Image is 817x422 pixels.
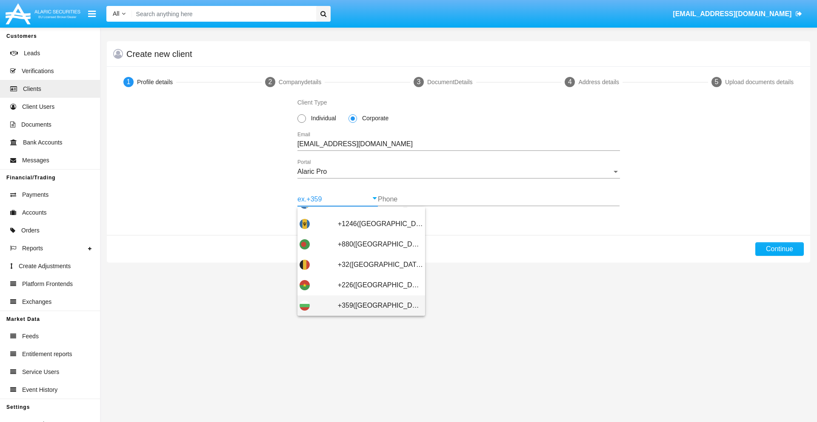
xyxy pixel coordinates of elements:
span: All [113,10,120,17]
span: Corporate [357,114,391,123]
span: Service Users [22,368,59,377]
span: Payments [22,190,49,199]
span: Messages [22,156,49,165]
span: +880([GEOGRAPHIC_DATA]) [338,234,423,255]
span: +226([GEOGRAPHIC_DATA]) [338,275,423,295]
span: Documents [21,120,51,129]
span: Clients [23,85,41,93]
span: Client Users [22,102,54,111]
div: Document Details [427,78,473,87]
div: Company details [279,78,321,87]
a: [EMAIL_ADDRESS][DOMAIN_NAME] [669,2,806,26]
span: 3 [417,78,421,85]
span: 2 [268,78,272,85]
span: Exchanges [22,297,51,306]
div: Profile details [137,78,173,87]
span: Leads [24,49,40,58]
span: +1246([GEOGRAPHIC_DATA]) [338,214,423,234]
span: Orders [21,226,40,235]
a: All [106,9,132,18]
span: Event History [22,385,57,394]
span: Bank Accounts [23,138,63,147]
span: Alaric Pro [297,168,327,175]
span: 1 [127,78,131,85]
img: Logo image [4,1,82,26]
input: Search [132,6,313,22]
span: Reports [22,244,43,253]
span: +32([GEOGRAPHIC_DATA]) [338,255,423,275]
span: 4 [568,78,572,85]
span: Accounts [22,208,47,217]
div: Upload documents details [725,78,794,87]
div: Address details [578,78,619,87]
span: +359([GEOGRAPHIC_DATA]) [338,295,423,316]
h5: Create new client [126,51,192,57]
span: Create Adjustments [19,262,71,271]
span: [EMAIL_ADDRESS][DOMAIN_NAME] [673,10,791,17]
span: Individual [306,114,338,123]
span: Entitlement reports [22,350,72,359]
label: Client Type [297,98,327,107]
span: Verifications [22,67,54,76]
span: 5 [714,78,718,85]
button: Continue [755,242,804,256]
span: Feeds [22,332,39,341]
span: Platform Frontends [22,280,73,289]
